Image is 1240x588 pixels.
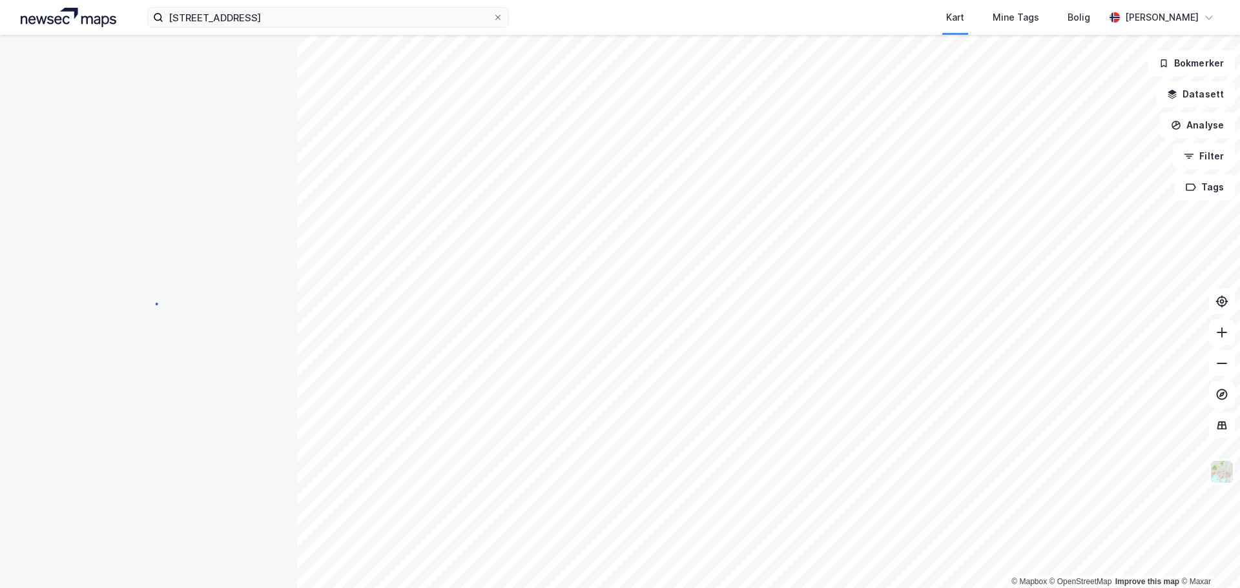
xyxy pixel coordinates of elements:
[1156,81,1235,107] button: Datasett
[1115,577,1179,586] a: Improve this map
[21,8,116,27] img: logo.a4113a55bc3d86da70a041830d287a7e.svg
[1011,577,1047,586] a: Mapbox
[138,294,159,314] img: spinner.a6d8c91a73a9ac5275cf975e30b51cfb.svg
[1175,174,1235,200] button: Tags
[1173,143,1235,169] button: Filter
[1148,50,1235,76] button: Bokmerker
[1125,10,1199,25] div: [PERSON_NAME]
[1160,112,1235,138] button: Analyse
[993,10,1039,25] div: Mine Tags
[1210,460,1234,484] img: Z
[1049,577,1112,586] a: OpenStreetMap
[1175,526,1240,588] iframe: Chat Widget
[946,10,964,25] div: Kart
[163,8,493,27] input: Søk på adresse, matrikkel, gårdeiere, leietakere eller personer
[1068,10,1090,25] div: Bolig
[1175,526,1240,588] div: Kontrollprogram for chat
